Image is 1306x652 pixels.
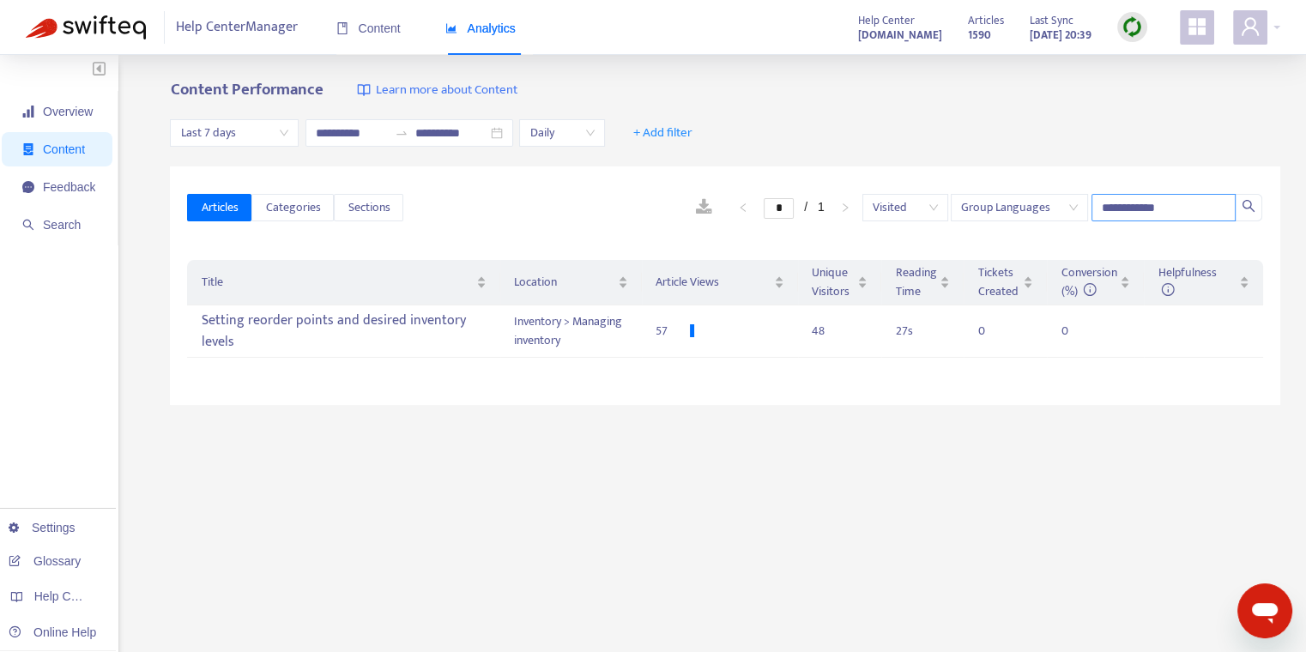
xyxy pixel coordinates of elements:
[395,126,408,140] span: swap-right
[334,194,403,221] button: Sections
[1187,16,1207,37] span: appstore
[336,21,401,35] span: Content
[798,260,881,305] th: Unique Visitors
[1122,16,1143,38] img: sync.dc5367851b00ba804db3.png
[26,15,146,39] img: Swifteq
[858,11,915,30] span: Help Center
[529,120,595,146] span: Daily
[201,198,238,217] span: Articles
[729,197,757,218] li: Previous Page
[1061,322,1095,341] div: 0
[500,260,643,305] th: Location
[881,260,964,305] th: Reading Time
[812,263,854,301] span: Unique Visitors
[1061,263,1116,301] span: Conversion (%)
[968,26,991,45] strong: 1590
[831,197,859,218] button: right
[180,120,288,146] span: Last 7 days
[656,273,771,292] span: Article Views
[9,554,81,568] a: Glossary
[968,11,1004,30] span: Articles
[445,21,516,35] span: Analytics
[656,322,690,341] div: 57
[201,306,486,356] div: Setting reorder points and desired inventory levels
[764,197,825,218] li: 1/1
[251,194,334,221] button: Categories
[977,263,1019,301] span: Tickets Created
[348,198,390,217] span: Sections
[1030,26,1091,45] strong: [DATE] 20:39
[336,22,348,34] span: book
[187,194,251,221] button: Articles
[1030,11,1073,30] span: Last Sync
[620,119,705,147] button: + Add filter
[34,589,105,603] span: Help Centers
[500,305,643,358] td: Inventory > Managing inventory
[738,202,748,213] span: left
[961,195,1078,220] span: Group Languages
[964,260,1047,305] th: Tickets Created
[1158,263,1216,301] span: Helpfulness
[201,273,472,292] span: Title
[43,105,93,118] span: Overview
[514,273,615,292] span: Location
[642,260,798,305] th: Article Views
[176,11,298,44] span: Help Center Manager
[22,143,34,155] span: container
[22,181,34,193] span: message
[804,200,807,214] span: /
[43,142,85,156] span: Content
[873,195,938,220] span: Visited
[357,81,517,100] a: Learn more about Content
[895,322,950,341] div: 27 s
[22,106,34,118] span: signal
[840,202,850,213] span: right
[858,25,942,45] a: [DOMAIN_NAME]
[170,76,323,103] b: Content Performance
[445,22,457,34] span: area-chart
[9,625,96,639] a: Online Help
[633,123,692,143] span: + Add filter
[9,521,76,534] a: Settings
[977,322,1012,341] div: 0
[1237,583,1292,638] iframe: Button to launch messaging window
[729,197,757,218] button: left
[395,126,408,140] span: to
[265,198,320,217] span: Categories
[1242,199,1255,213] span: search
[375,81,517,100] span: Learn more about Content
[812,322,868,341] div: 48
[831,197,859,218] li: Next Page
[187,260,499,305] th: Title
[858,26,942,45] strong: [DOMAIN_NAME]
[357,83,371,97] img: image-link
[43,180,95,194] span: Feedback
[1240,16,1261,37] span: user
[895,263,936,301] span: Reading Time
[22,219,34,231] span: search
[43,218,81,232] span: Search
